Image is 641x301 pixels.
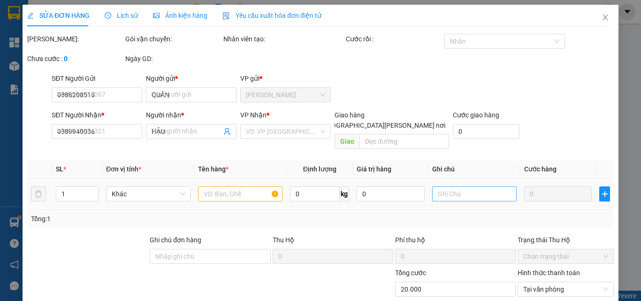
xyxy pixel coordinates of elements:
span: Tên hàng [198,165,229,173]
input: Cước giao hàng [452,124,519,139]
label: Hình thức thanh toán [518,269,580,277]
input: VD: Bàn, Ghế [198,186,282,201]
div: Ngày GD: [125,54,221,64]
span: Lịch sử [105,12,138,19]
span: Giao [335,134,359,149]
div: Người gửi [146,73,237,84]
div: Người nhận [146,110,237,120]
div: SĐT Người Gửi [52,73,142,84]
b: 0 [64,55,68,62]
span: Khác [112,187,185,201]
span: Định lượng [303,165,336,173]
div: Phí thu hộ [395,235,516,249]
span: Ảnh kiện hàng [153,12,207,19]
img: icon [222,12,230,20]
div: [PERSON_NAME]: [27,34,123,44]
div: Tổng: 1 [31,214,248,224]
span: Cao Tốc [246,88,325,102]
div: Gói vận chuyển: [125,34,221,44]
button: Close [592,5,618,31]
span: Thu Hộ [272,236,294,244]
span: Cước hàng [524,165,557,173]
input: Ghi Chú [432,186,517,201]
label: Cước giao hàng [452,111,499,119]
span: clock-circle [105,12,111,19]
span: VP Nhận [240,111,267,119]
span: Tại văn phòng [523,282,608,296]
span: SL [56,165,63,173]
div: Trạng thái Thu Hộ [518,235,614,245]
span: close [602,14,609,21]
th: Ghi chú [428,160,520,178]
input: Ghi chú đơn hàng [150,249,270,264]
span: plus [600,190,610,198]
span: Chọn trạng thái [523,249,608,263]
div: Nhân viên tạo: [223,34,344,44]
span: Yêu cầu xuất hóa đơn điện tử [222,12,321,19]
button: delete [31,186,46,201]
input: Dọc đường [359,134,449,149]
span: picture [153,12,160,19]
span: Tổng cước [395,269,426,277]
span: Giá trị hàng [357,165,391,173]
button: plus [599,186,610,201]
label: Ghi chú đơn hàng [150,236,201,244]
div: Cước rồi : [346,34,442,44]
input: 0 [524,186,592,201]
div: Chưa cước : [27,54,123,64]
div: VP gửi [240,73,331,84]
span: SỬA ĐƠN HÀNG [27,12,90,19]
div: SĐT Người Nhận [52,110,142,120]
span: Đơn vị tính [106,165,141,173]
span: kg [340,186,349,201]
span: user-add [223,128,231,135]
span: [GEOGRAPHIC_DATA][PERSON_NAME] nơi [317,120,449,131]
span: Giao hàng [335,111,365,119]
span: edit [27,12,34,19]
